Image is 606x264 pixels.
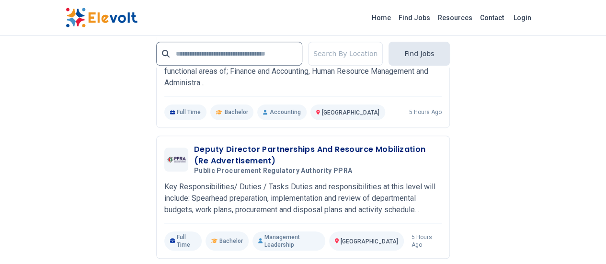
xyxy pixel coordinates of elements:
img: Elevolt [66,8,137,28]
span: [GEOGRAPHIC_DATA] [341,238,398,245]
iframe: Chat Widget [558,218,606,264]
a: Public Procurement Regulatory Authority PPRADeputy Director Partnerships And Resource Mobilizatio... [164,144,442,251]
a: Login [508,8,537,27]
span: Bachelor [219,237,243,245]
p: Full Time [164,104,207,120]
p: 5 hours ago [412,233,442,249]
p: Full Time [164,231,202,251]
p: Accounting [257,104,306,120]
span: Bachelor [224,108,248,116]
span: [GEOGRAPHIC_DATA] [322,109,379,116]
h3: Deputy Director Partnerships And Resource Mobilization (Re Advertisement) [194,144,442,167]
a: Find Jobs [395,10,434,25]
a: Resources [434,10,476,25]
p: 5 hours ago [409,108,442,116]
p: Key Responsibilities/ Duties / Tasks Duties and responsibilities at this level will include: Spea... [164,181,442,216]
button: Find Jobs [389,42,450,66]
a: Home [368,10,395,25]
p: Management Leadership [252,231,325,251]
a: Contact [476,10,508,25]
span: Public Procurement Regulatory Authority PPRA [194,167,352,175]
img: Public Procurement Regulatory Authority PPRA [167,157,186,163]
